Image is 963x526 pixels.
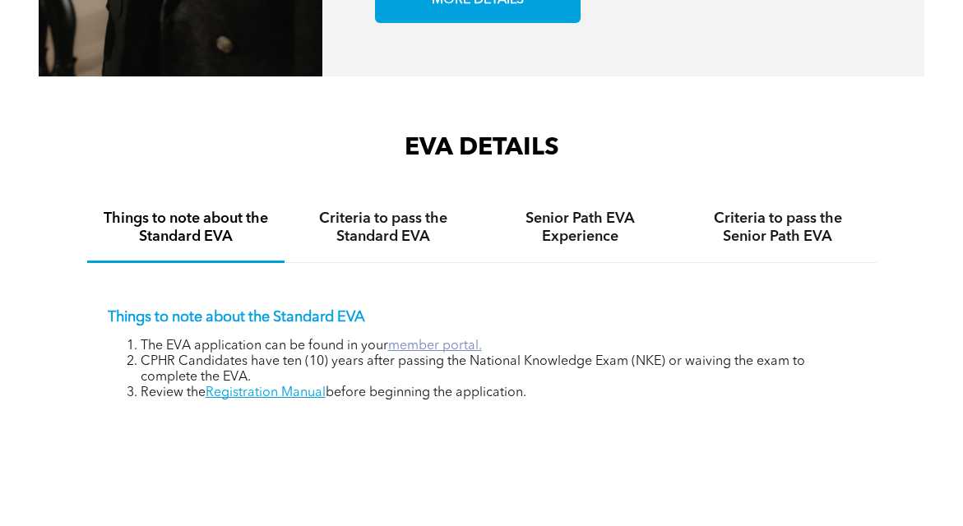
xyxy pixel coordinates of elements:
[141,354,856,385] li: CPHR Candidates have ten (10) years after passing the National Knowledge Exam (NKE) or waiving th...
[206,386,326,399] a: Registration Manual
[694,210,862,246] h4: Criteria to pass the Senior Path EVA
[102,210,270,246] h4: Things to note about the Standard EVA
[141,385,856,401] li: Review the before beginning the application.
[497,210,664,246] h4: Senior Path EVA Experience
[108,308,856,326] p: Things to note about the Standard EVA
[299,210,467,246] h4: Criteria to pass the Standard EVA
[405,136,559,160] span: EVA DETAILS
[141,339,856,354] li: The EVA application can be found in your
[388,339,482,353] a: member portal.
